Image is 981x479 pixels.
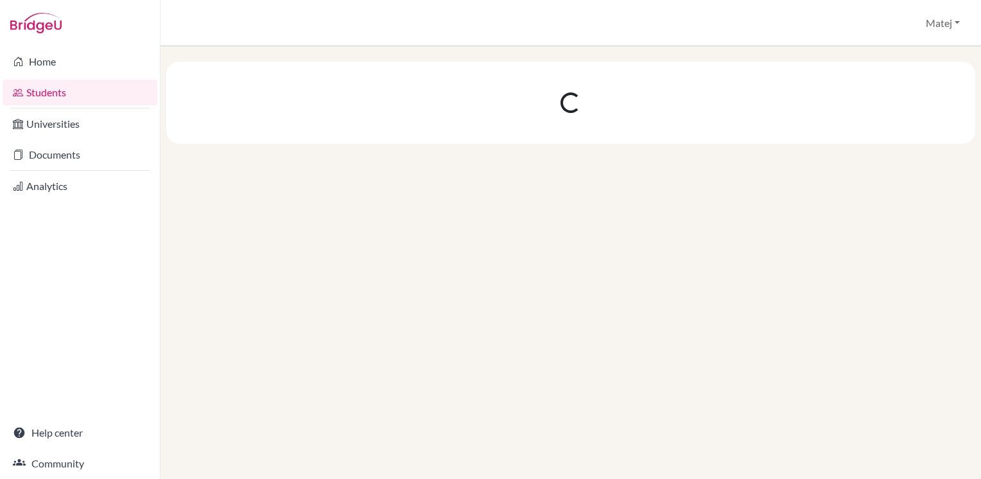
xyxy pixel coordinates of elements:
a: Students [3,80,157,105]
a: Documents [3,142,157,168]
a: Analytics [3,173,157,199]
a: Community [3,451,157,476]
a: Universities [3,111,157,137]
img: Bridge-U [10,13,62,33]
a: Help center [3,420,157,446]
a: Home [3,49,157,74]
button: Matej [920,11,966,35]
